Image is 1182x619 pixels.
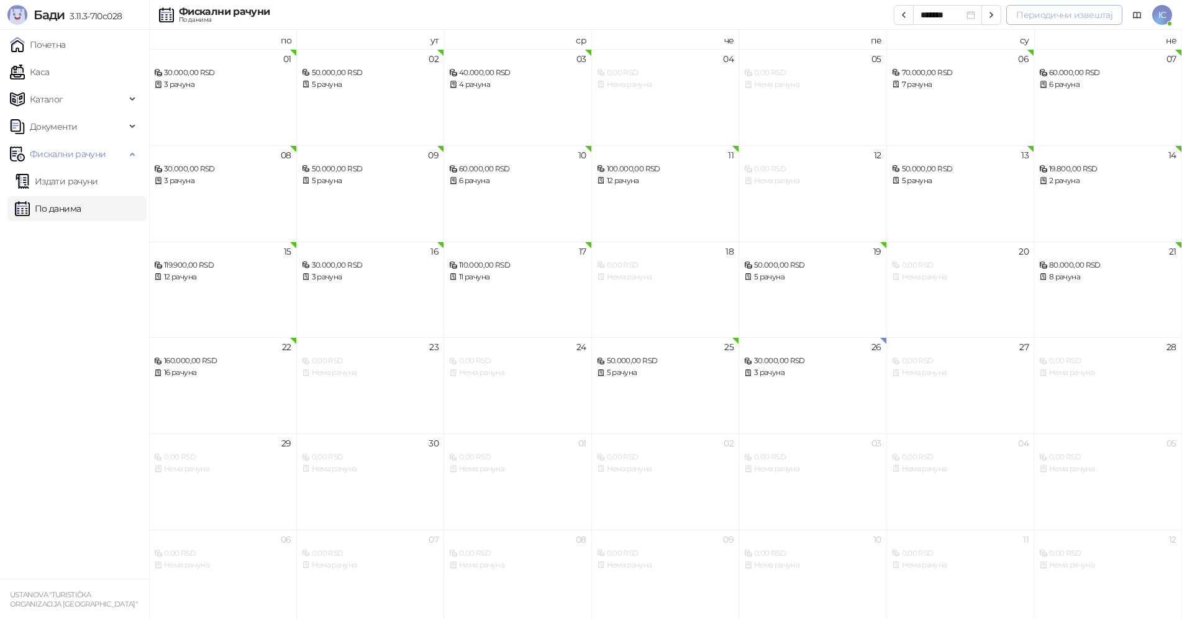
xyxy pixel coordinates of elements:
div: 11 [1023,535,1029,544]
div: 6 рачуна [1039,79,1176,91]
span: Каталог [30,87,63,112]
div: 07 [1166,55,1176,63]
td: 2025-09-19 [739,242,887,338]
div: 0,00 RSD [597,67,734,79]
td: 2025-09-17 [444,242,592,338]
div: 50.000,00 RSD [744,260,881,271]
div: Нема рачуна [597,79,734,91]
div: 5 рачуна [302,175,439,187]
div: 09 [428,151,439,160]
td: 2025-10-01 [444,433,592,530]
div: 0,00 RSD [154,548,291,559]
td: 2025-09-14 [1034,145,1182,242]
small: USTANOVA "TURISTIČKA ORGANIZACIJA [GEOGRAPHIC_DATA]" [10,590,137,608]
div: Нема рачуна [1039,559,1176,571]
div: 02 [429,55,439,63]
div: Нема рачуна [744,463,881,475]
div: 04 [723,55,734,63]
td: 2025-09-05 [739,49,887,145]
div: Нема рачуна [449,559,586,571]
div: Нема рачуна [744,175,881,187]
div: 160.000,00 RSD [154,355,291,367]
div: 21 [1169,247,1176,256]
div: 50.000,00 RSD [302,163,439,175]
div: 3 рачуна [154,79,291,91]
span: IC [1152,5,1172,25]
div: 40.000,00 RSD [449,67,586,79]
div: 16 [430,247,439,256]
div: 01 [578,439,586,448]
td: 2025-09-12 [739,145,887,242]
th: пе [739,30,887,49]
div: 23 [429,343,439,351]
div: 100.000,00 RSD [597,163,734,175]
div: Нема рачуна [302,559,439,571]
td: 2025-10-05 [1034,433,1182,530]
div: 0,00 RSD [449,451,586,463]
div: 10 [873,535,881,544]
td: 2025-09-02 [297,49,445,145]
div: 3 рачуна [154,175,291,187]
td: 2025-09-30 [297,433,445,530]
td: 2025-09-04 [592,49,740,145]
div: 5 рачуна [892,175,1029,187]
a: Издати рачуни [15,169,98,194]
div: 0,00 RSD [1039,548,1176,559]
div: 12 [1169,535,1176,544]
div: По данима [179,17,270,23]
div: 30.000,00 RSD [154,67,291,79]
div: 0,00 RSD [449,355,586,367]
td: 2025-09-26 [739,337,887,433]
div: 0,00 RSD [892,451,1029,463]
td: 2025-09-06 [887,49,1035,145]
td: 2025-09-03 [444,49,592,145]
div: 8 рачуна [1039,271,1176,283]
div: 80.000,00 RSD [1039,260,1176,271]
td: 2025-09-10 [444,145,592,242]
div: 0,00 RSD [597,548,734,559]
td: 2025-09-07 [1034,49,1182,145]
div: 30.000,00 RSD [154,163,291,175]
div: 0,00 RSD [744,67,881,79]
div: 30.000,00 RSD [302,260,439,271]
div: 03 [871,439,881,448]
td: 2025-10-03 [739,433,887,530]
div: 60.000,00 RSD [449,163,586,175]
td: 2025-09-16 [297,242,445,338]
div: Фискални рачуни [179,7,270,17]
div: Нема рачуна [154,559,291,571]
div: 0,00 RSD [744,548,881,559]
div: 30 [429,439,439,448]
div: 06 [1018,55,1029,63]
div: 50.000,00 RSD [597,355,734,367]
th: че [592,30,740,49]
div: Нема рачуна [449,463,586,475]
div: 02 [724,439,734,448]
div: 60.000,00 RSD [1039,67,1176,79]
div: Нема рачуна [1039,367,1176,379]
td: 2025-09-28 [1034,337,1182,433]
div: 5 рачуна [597,367,734,379]
div: 0,00 RSD [449,548,586,559]
a: Документација [1127,5,1147,25]
div: 17 [579,247,586,256]
td: 2025-09-23 [297,337,445,433]
div: 09 [723,535,734,544]
div: 0,00 RSD [892,548,1029,559]
div: 26 [871,343,881,351]
div: 10 [578,151,586,160]
div: 11 [728,151,734,160]
td: 2025-09-09 [297,145,445,242]
img: Logo [7,5,27,25]
td: 2025-09-25 [592,337,740,433]
div: Нема рачуна [892,463,1029,475]
div: 03 [576,55,586,63]
span: Фискални рачуни [30,142,106,166]
td: 2025-09-18 [592,242,740,338]
td: 2025-10-02 [592,433,740,530]
div: 0,00 RSD [302,548,439,559]
td: 2025-09-15 [149,242,297,338]
div: 7 рачуна [892,79,1029,91]
div: 15 [284,247,291,256]
td: 2025-09-11 [592,145,740,242]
